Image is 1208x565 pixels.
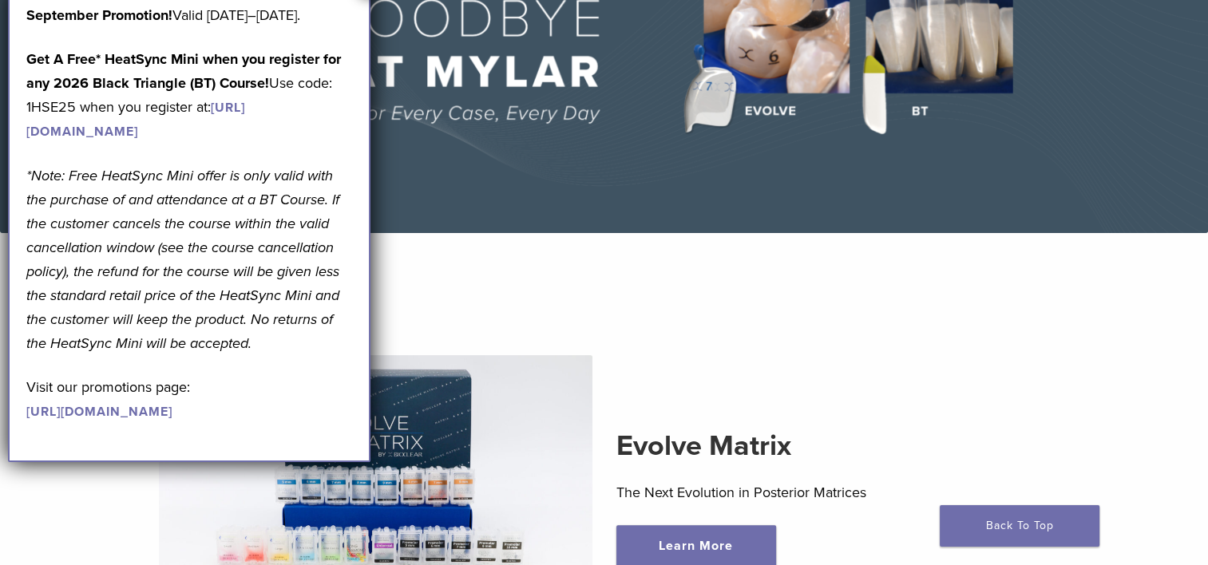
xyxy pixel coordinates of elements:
[26,50,341,92] strong: Get A Free* HeatSync Mini when you register for any 2026 Black Triangle (BT) Course!
[26,167,339,352] em: *Note: Free HeatSync Mini offer is only valid with the purchase of and attendance at a BT Course....
[26,6,172,24] b: September Promotion!
[26,375,352,423] p: Visit our promotions page:
[616,480,1050,504] p: The Next Evolution in Posterior Matrices
[26,404,172,420] a: [URL][DOMAIN_NAME]
[26,47,352,143] p: Use code: 1HSE25 when you register at:
[26,3,352,27] p: Valid [DATE]–[DATE].
[616,427,1050,465] h2: Evolve Matrix
[940,505,1099,547] a: Back To Top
